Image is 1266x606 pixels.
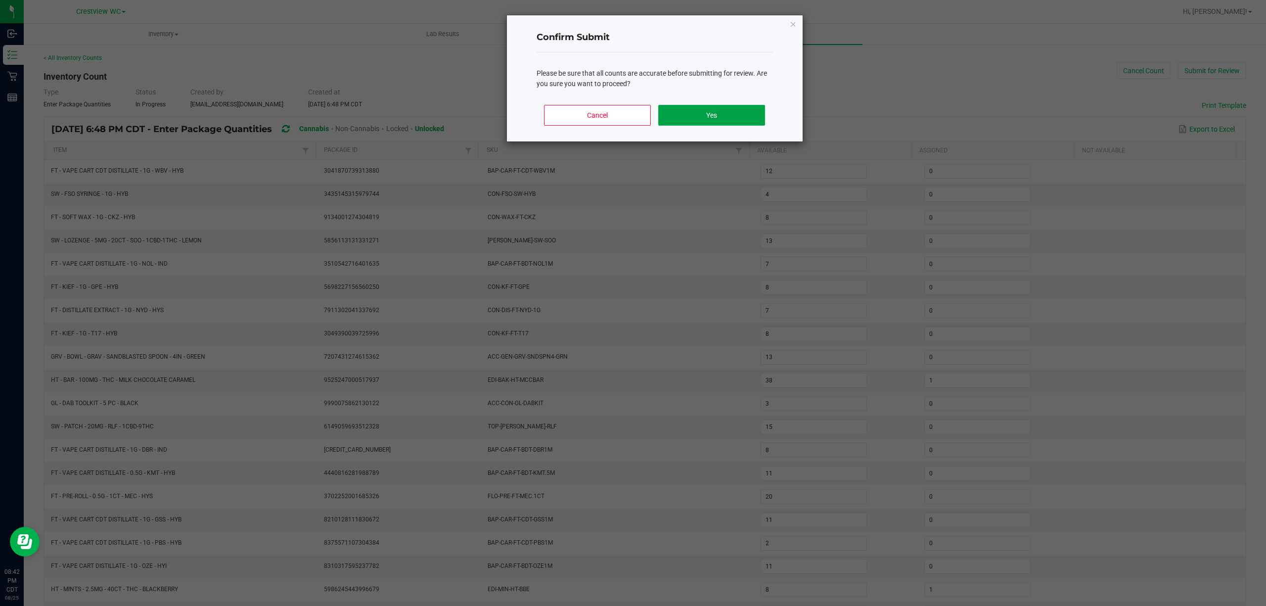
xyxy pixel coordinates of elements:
h4: Confirm Submit [537,31,773,44]
button: Close [790,18,797,30]
div: Please be sure that all counts are accurate before submitting for review. Are you sure you want t... [537,68,773,89]
button: Yes [658,105,765,126]
button: Cancel [544,105,650,126]
iframe: Resource center [10,527,40,557]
